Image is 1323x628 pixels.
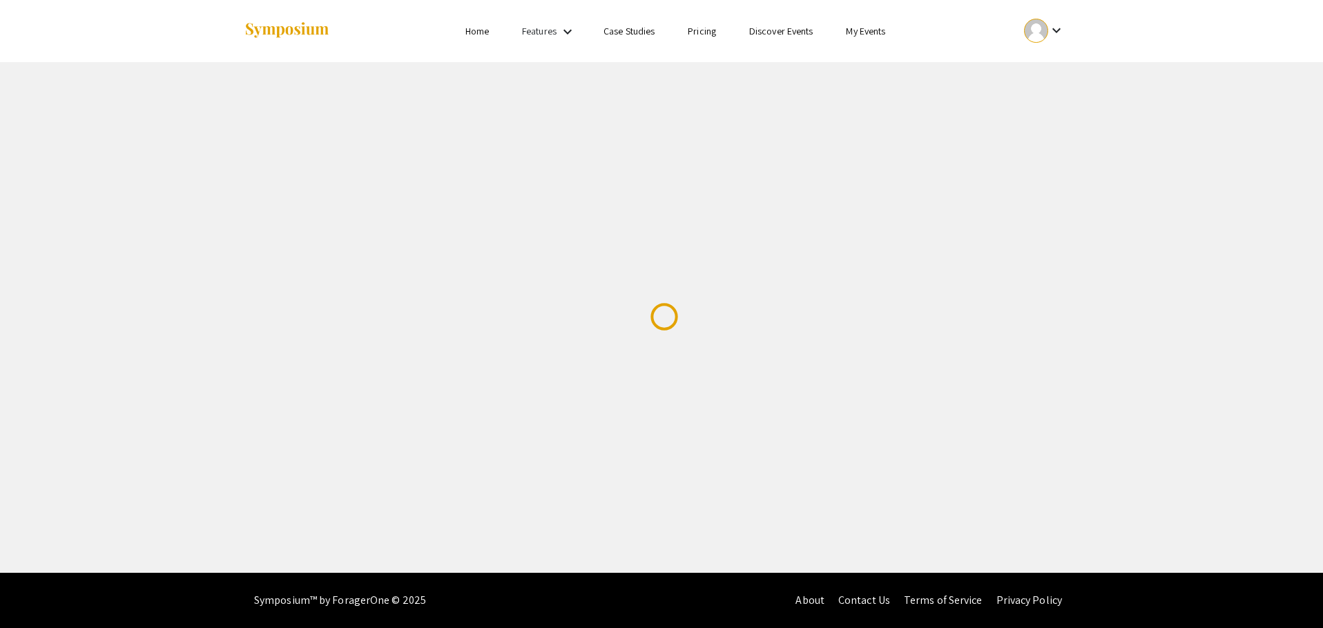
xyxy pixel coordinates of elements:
[522,25,557,37] a: Features
[244,21,330,40] img: Symposium by ForagerOne
[1264,566,1313,618] iframe: Chat
[1048,22,1065,39] mat-icon: Expand account dropdown
[795,593,824,607] a: About
[838,593,890,607] a: Contact Us
[904,593,983,607] a: Terms of Service
[559,23,576,40] mat-icon: Expand Features list
[1010,15,1079,46] button: Expand account dropdown
[688,25,716,37] a: Pricing
[254,573,426,628] div: Symposium™ by ForagerOne © 2025
[749,25,813,37] a: Discover Events
[996,593,1062,607] a: Privacy Policy
[603,25,655,37] a: Case Studies
[846,25,885,37] a: My Events
[465,25,489,37] a: Home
